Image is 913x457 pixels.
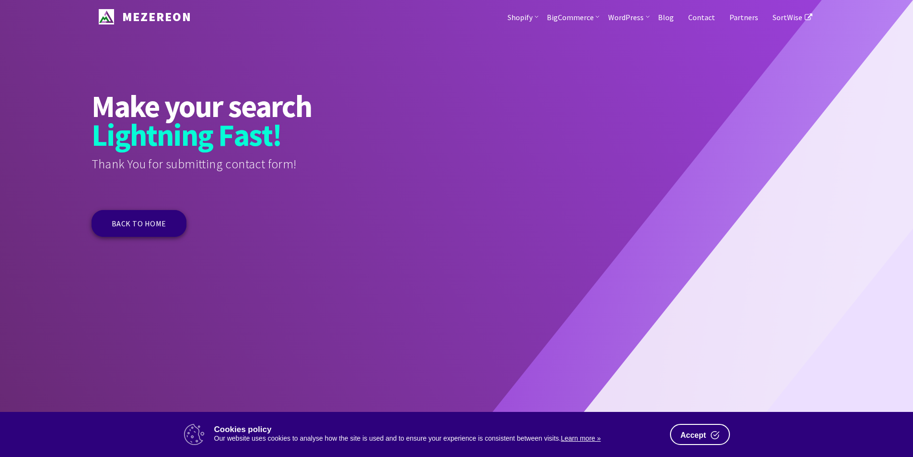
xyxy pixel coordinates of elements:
span: Accept [681,432,706,439]
span: s [249,120,262,149]
div: Thank You for submitting contact form! [92,156,387,191]
span: t [262,120,272,149]
span: MEZEREON [117,9,192,24]
div: Our website uses cookies to analyse how the site is used and to ensure your experience is consist... [214,434,663,444]
button: Accept [670,424,730,445]
a: Learn more » [561,434,601,442]
a: Mezereon MEZEREON [92,7,192,23]
img: Mezereon [99,9,114,24]
p: Cookies policy [214,425,663,434]
span: F [218,120,233,149]
span: a [233,120,249,149]
strong: Make your search [92,92,316,120]
a: BACK TO HOME [92,210,186,237]
span: ! [272,120,281,149]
